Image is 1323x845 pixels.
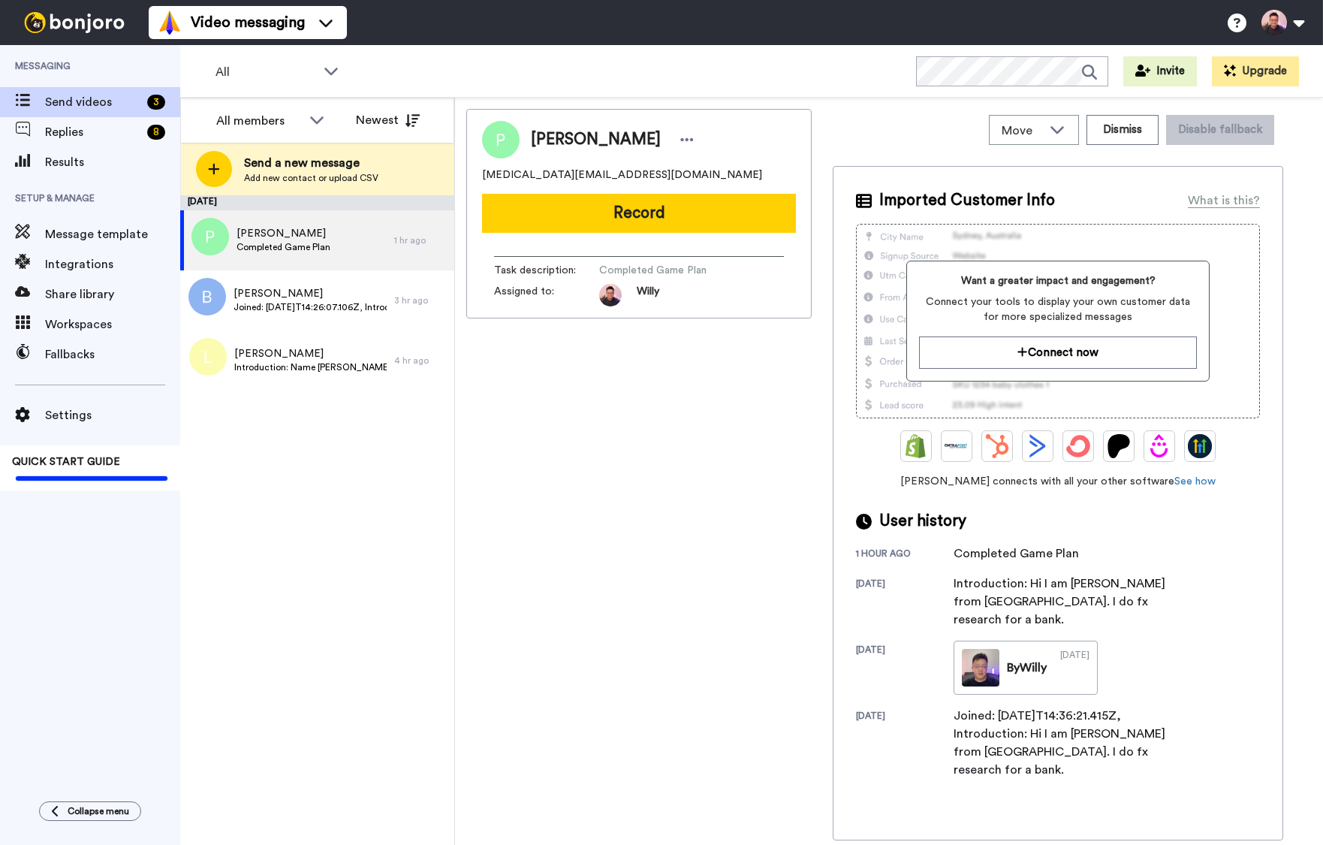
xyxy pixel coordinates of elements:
div: All members [216,112,302,130]
span: Settings [45,406,180,424]
span: Move [1002,122,1042,140]
img: b.png [188,278,226,315]
div: 1 hour ago [856,548,954,563]
img: p.png [191,218,229,255]
span: [MEDICAL_DATA][EMAIL_ADDRESS][DOMAIN_NAME] [482,167,762,183]
div: 3 hr ago [394,294,447,306]
div: 4 hr ago [394,355,447,367]
div: 1 hr ago [394,234,447,246]
div: 8 [147,125,165,140]
div: Completed Game Plan [954,545,1079,563]
span: [PERSON_NAME] connects with all your other software [856,474,1260,489]
div: [DATE] [856,644,954,695]
img: ActiveCampaign [1026,434,1050,458]
img: 930d1414-f800-45b4-b31f-7fa89126ead2-thumb.jpg [962,649,999,687]
button: Newest [345,105,431,135]
div: [DATE] [1060,649,1089,687]
button: Upgrade [1212,56,1299,86]
button: Invite [1123,56,1197,86]
div: What is this? [1188,192,1260,210]
span: Fallbacks [45,346,180,364]
span: Task description : [494,263,599,278]
span: Workspaces [45,315,180,333]
button: Record [482,194,796,233]
span: User history [879,510,966,533]
span: [PERSON_NAME] [234,286,387,301]
span: Integrations [45,255,180,273]
img: Hubspot [985,434,1009,458]
img: Drip [1147,434,1171,458]
img: Image of Peter Chia [482,121,520,158]
div: By Willy [1007,659,1047,677]
button: Connect now [919,336,1196,369]
button: Dismiss [1086,115,1159,145]
a: See how [1174,476,1216,487]
button: Collapse menu [39,801,141,821]
span: Willy [637,284,659,306]
span: Connect your tools to display your own customer data for more specialized messages [919,294,1196,324]
img: vm-color.svg [158,11,182,35]
span: Add new contact or upload CSV [244,172,378,184]
span: All [215,63,316,81]
span: [PERSON_NAME] [531,128,661,151]
span: Want a greater impact and engagement? [919,273,1196,288]
span: Completed Game Plan [237,241,330,253]
span: Results [45,153,180,171]
img: GoHighLevel [1188,434,1212,458]
span: Assigned to: [494,284,599,306]
span: Replies [45,123,141,141]
img: Patreon [1107,434,1131,458]
span: Collapse menu [68,805,129,817]
span: Joined: [DATE]T14:26:07.106Z, Introduction: Hi [PERSON_NAME], I'm [PERSON_NAME] and I'm currently... [234,301,387,313]
span: [PERSON_NAME] [237,226,330,241]
span: Completed Game Plan [599,263,742,278]
button: Disable fallback [1166,115,1274,145]
span: QUICK START GUIDE [12,457,120,467]
div: 3 [147,95,165,110]
span: Imported Customer Info [879,189,1055,212]
img: Shopify [904,434,928,458]
img: bj-logo-header-white.svg [18,12,131,33]
span: Introduction: Name [PERSON_NAME] From [GEOGRAPHIC_DATA] Serving notice till my last day in sales [234,361,387,373]
img: ConvertKit [1066,434,1090,458]
span: Share library [45,285,180,303]
div: Joined: [DATE]T14:36:21.415Z, Introduction: Hi I am [PERSON_NAME] from [GEOGRAPHIC_DATA]. I do fx... [954,707,1194,779]
span: Send a new message [244,154,378,172]
div: [DATE] [856,578,954,629]
div: [DATE] [856,710,954,779]
span: Video messaging [191,12,305,33]
img: l.png [189,338,227,376]
a: ByWilly[DATE] [954,641,1098,695]
img: b3b0ec4f-909e-4b8c-991e-8b06cec98768-1758737779.jpg [599,284,622,306]
span: [PERSON_NAME] [234,346,387,361]
span: Send videos [45,93,141,111]
img: Ontraport [945,434,969,458]
div: [DATE] [180,195,454,210]
div: Introduction: Hi I am [PERSON_NAME] from [GEOGRAPHIC_DATA]. I do fx research for a bank. [954,575,1194,629]
span: Message template [45,225,180,243]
